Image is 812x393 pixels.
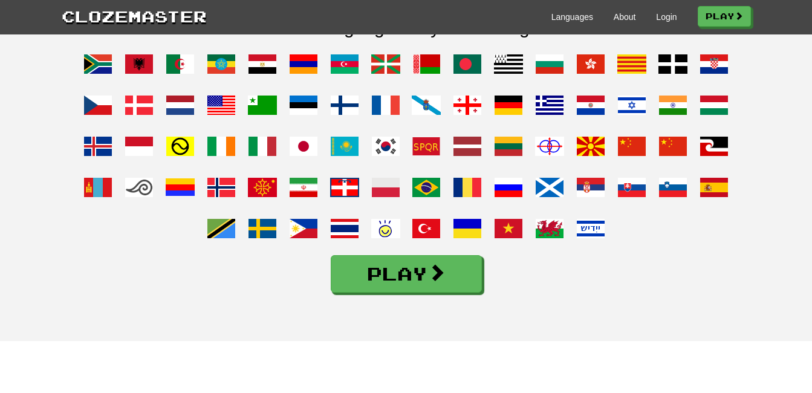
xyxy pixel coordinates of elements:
a: Login [656,11,677,23]
a: Play [698,6,751,27]
a: About [614,11,636,23]
a: Play [331,255,482,293]
a: Clozemaster [62,5,207,27]
a: Languages [551,11,593,23]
